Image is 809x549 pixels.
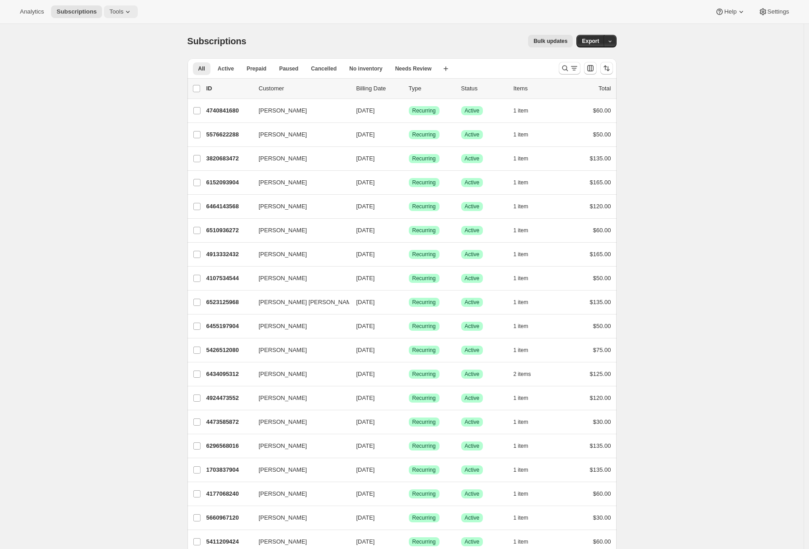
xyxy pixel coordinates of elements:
span: Active [465,155,480,162]
span: Active [465,131,480,138]
span: Active [465,107,480,114]
button: [PERSON_NAME] [253,247,344,262]
button: [PERSON_NAME] [253,391,344,405]
span: Active [465,490,480,497]
span: Active [465,514,480,521]
div: IDCustomerBilling DateTypeStatusItemsTotal [206,84,611,93]
span: [DATE] [356,466,375,473]
p: 3820683472 [206,154,252,163]
span: [PERSON_NAME] [259,178,307,187]
span: [PERSON_NAME] [259,250,307,259]
p: 5426512080 [206,346,252,355]
span: 1 item [514,394,528,402]
span: [PERSON_NAME] [259,441,307,450]
span: 1 item [514,323,528,330]
button: 1 item [514,416,538,428]
span: No inventory [349,65,382,72]
p: 4740841680 [206,106,252,115]
button: [PERSON_NAME] [253,223,344,238]
button: Analytics [14,5,49,18]
p: 4913332432 [206,250,252,259]
span: Needs Review [395,65,432,72]
button: Settings [753,5,795,18]
span: Active [465,227,480,234]
span: Prepaid [247,65,267,72]
span: 1 item [514,251,528,258]
span: [PERSON_NAME] [259,346,307,355]
button: [PERSON_NAME] [253,415,344,429]
p: Billing Date [356,84,402,93]
button: [PERSON_NAME] [253,271,344,286]
span: Active [465,466,480,474]
button: [PERSON_NAME] [253,343,344,357]
span: Active [465,299,480,306]
span: [DATE] [356,203,375,210]
span: Recurring [412,179,436,186]
button: [PERSON_NAME] [253,151,344,166]
span: Recurring [412,155,436,162]
button: 1 item [514,128,538,141]
p: Total [599,84,611,93]
button: 1 item [514,344,538,357]
p: Status [461,84,506,93]
button: 1 item [514,200,538,213]
span: [DATE] [356,323,375,329]
span: $30.00 [593,514,611,521]
button: [PERSON_NAME] [PERSON_NAME] [253,295,344,310]
span: All [198,65,205,72]
p: 6152093904 [206,178,252,187]
span: Settings [767,8,789,15]
span: Recurring [412,251,436,258]
span: [PERSON_NAME] [259,537,307,546]
span: Recurring [412,203,436,210]
div: 3820683472[PERSON_NAME][DATE]SuccessRecurringSuccessActive1 item$135.00 [206,152,611,165]
button: [PERSON_NAME] [253,199,344,214]
button: Bulk updates [528,35,573,47]
span: Recurring [412,466,436,474]
div: Items [514,84,559,93]
button: 1 item [514,488,538,500]
span: Recurring [412,227,436,234]
p: 6523125968 [206,298,252,307]
span: 1 item [514,155,528,162]
span: Recurring [412,538,436,545]
span: Tools [109,8,123,15]
span: $50.00 [593,131,611,138]
span: [PERSON_NAME] [259,394,307,403]
p: 6434095312 [206,370,252,379]
span: Active [465,203,480,210]
span: 1 item [514,442,528,450]
p: 1703837904 [206,465,252,474]
button: 1 item [514,104,538,117]
p: Customer [259,84,349,93]
div: 6464143568[PERSON_NAME][DATE]SuccessRecurringSuccessActive1 item$120.00 [206,200,611,213]
span: [PERSON_NAME] [259,274,307,283]
span: Active [465,275,480,282]
span: [PERSON_NAME] [259,418,307,427]
span: Active [465,179,480,186]
span: Subscriptions [56,8,97,15]
p: 5576622288 [206,130,252,139]
span: 1 item [514,490,528,497]
div: 6455197904[PERSON_NAME][DATE]SuccessRecurringSuccessActive1 item$50.00 [206,320,611,333]
span: Recurring [412,323,436,330]
div: 5411209424[PERSON_NAME][DATE]SuccessRecurringSuccessActive1 item$60.00 [206,535,611,548]
span: [DATE] [356,371,375,377]
span: $120.00 [590,394,611,401]
div: 6510936272[PERSON_NAME][DATE]SuccessRecurringSuccessActive1 item$60.00 [206,224,611,237]
button: 1 item [514,224,538,237]
span: [DATE] [356,179,375,186]
span: [PERSON_NAME] [259,370,307,379]
button: Sort the results [600,62,613,75]
button: 1 item [514,296,538,309]
div: Type [409,84,454,93]
div: 5426512080[PERSON_NAME][DATE]SuccessRecurringSuccessActive1 item$75.00 [206,344,611,357]
span: $135.00 [590,299,611,305]
span: Recurring [412,394,436,402]
button: Create new view [439,62,453,75]
p: 4177068240 [206,489,252,498]
span: $30.00 [593,418,611,425]
button: Export [576,35,604,47]
span: Recurring [412,371,436,378]
span: 1 item [514,131,528,138]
